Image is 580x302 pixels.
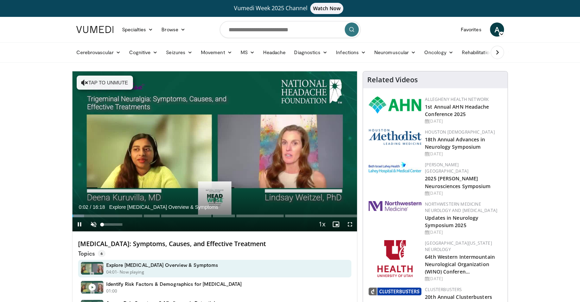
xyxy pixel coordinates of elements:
div: Progress Bar [72,214,357,217]
input: Search topics, interventions [220,21,361,38]
span: 0:02 [79,204,88,210]
div: [DATE] [425,190,502,197]
h4: Related Videos [367,76,418,84]
span: Vumedi Week 2025 Channel [234,4,346,12]
button: Enable picture-in-picture mode [329,217,343,231]
span: Watch Now [310,3,344,14]
a: [GEOGRAPHIC_DATA][US_STATE] Neurology [425,240,492,252]
a: 1st Annual AHN Headache Conference 2025 [425,103,489,117]
span: 6 [98,250,106,257]
a: Favorites [457,23,486,37]
a: 64th Western Intermountain Neurological Organization (WINO) Conferen… [425,253,495,275]
p: Topics [78,250,106,257]
a: Movement [197,45,236,59]
div: [DATE] [425,118,502,124]
div: [DATE] [425,229,502,236]
button: Tap to unmute [77,76,133,90]
img: f6362829-b0a3-407d-a044-59546adfd345.png.150x105_q85_autocrop_double_scale_upscale_version-0.2.png [377,240,413,277]
a: Neuromuscular [370,45,420,59]
a: 2025 [PERSON_NAME] Neurosciences Symposium [425,175,490,189]
span: Explore [MEDICAL_DATA] Overview & Symptoms [109,204,218,210]
a: [PERSON_NAME][GEOGRAPHIC_DATA] [425,162,469,174]
img: 2a462fb6-9365-492a-ac79-3166a6f924d8.png.150x105_q85_autocrop_double_scale_upscale_version-0.2.jpg [369,201,421,211]
video-js: Video Player [72,71,357,232]
a: Rehabilitation [458,45,496,59]
a: Seizures [162,45,197,59]
div: [DATE] [425,276,502,282]
button: Unmute [87,217,101,231]
a: Clusterbusters [425,287,462,293]
button: Playback Rate [315,217,329,231]
a: A [490,23,504,37]
img: e7977282-282c-4444-820d-7cc2733560fd.jpg.150x105_q85_autocrop_double_scale_upscale_version-0.2.jpg [369,162,421,173]
a: Cognitive [125,45,162,59]
a: Infections [332,45,370,59]
a: Browse [157,23,190,37]
h4: Explore [MEDICAL_DATA] Overview & Symptoms [106,262,218,268]
a: Vumedi Week 2025 ChannelWatch Now [77,3,503,14]
div: [DATE] [425,151,502,157]
button: Fullscreen [343,217,357,231]
a: Cerebrovascular [72,45,125,59]
a: Headache [259,45,290,59]
img: d3be30b6-fe2b-4f13-a5b4-eba975d75fdd.png.150x105_q85_autocrop_double_scale_upscale_version-0.2.png [369,288,421,295]
a: Allegheny Health Network [425,96,489,102]
p: 04:01 [106,269,117,275]
img: 5e4488cc-e109-4a4e-9fd9-73bb9237ee91.png.150x105_q85_autocrop_double_scale_upscale_version-0.2.png [369,129,421,145]
p: 01:00 [106,288,117,294]
p: - Now playing [117,269,144,275]
a: 18th Annual Advances in Neurology Symposium [425,136,485,150]
h4: [MEDICAL_DATA]: Symptoms, Causes, and Effective Treatment [78,240,352,248]
span: 16:18 [93,204,105,210]
h4: Identify Risk Factors & Demographics for [MEDICAL_DATA] [106,281,242,287]
div: Volume Level [102,223,122,226]
button: Pause [72,217,87,231]
a: Houston [DEMOGRAPHIC_DATA] [425,129,495,135]
img: 628ffacf-ddeb-4409-8647-b4d1102df243.png.150x105_q85_autocrop_double_scale_upscale_version-0.2.png [369,96,421,114]
a: MS [236,45,259,59]
a: Diagnostics [290,45,332,59]
a: Specialties [118,23,158,37]
img: VuMedi Logo [76,26,114,33]
a: Updates in Neurology Symposium 2025 [425,214,478,229]
span: / [90,204,91,210]
a: Oncology [420,45,458,59]
a: Northwestern Medicine Neurology and [MEDICAL_DATA] [425,201,497,213]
